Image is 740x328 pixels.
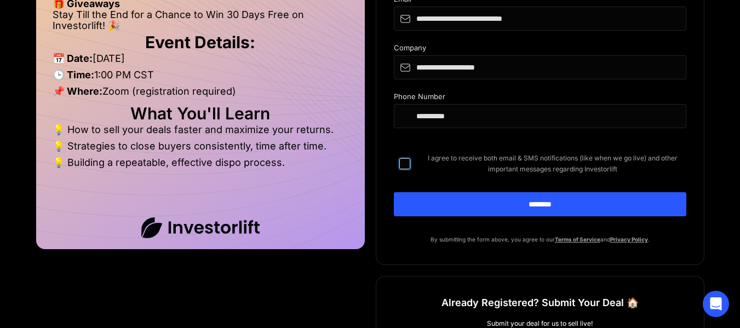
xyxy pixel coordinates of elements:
[53,53,348,70] li: [DATE]
[394,44,686,55] div: Company
[53,157,348,168] li: 💡 Building a repeatable, effective dispo process.
[53,141,348,157] li: 💡 Strategies to close buyers consistently, time after time.
[53,53,93,64] strong: 📅 Date:
[53,85,102,97] strong: 📌 Where:
[394,234,686,245] p: By submitting the form above, you agree to our and .
[53,69,94,80] strong: 🕒 Time:
[53,124,348,141] li: 💡 How to sell your deals faster and maximize your returns.
[53,70,348,86] li: 1:00 PM CST
[555,236,600,243] a: Terms of Service
[53,9,348,31] li: Stay Till the End for a Chance to Win 30 Days Free on Investorlift! 🎉
[441,293,639,313] h1: Already Registered? Submit Your Deal 🏠
[419,153,686,175] span: I agree to receive both email & SMS notifications (like when we go live) and other important mess...
[394,93,686,104] div: Phone Number
[53,86,348,102] li: Zoom (registration required)
[53,108,348,119] h2: What You'll Learn
[703,291,729,317] div: Open Intercom Messenger
[145,32,255,52] strong: Event Details:
[610,236,648,243] a: Privacy Policy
